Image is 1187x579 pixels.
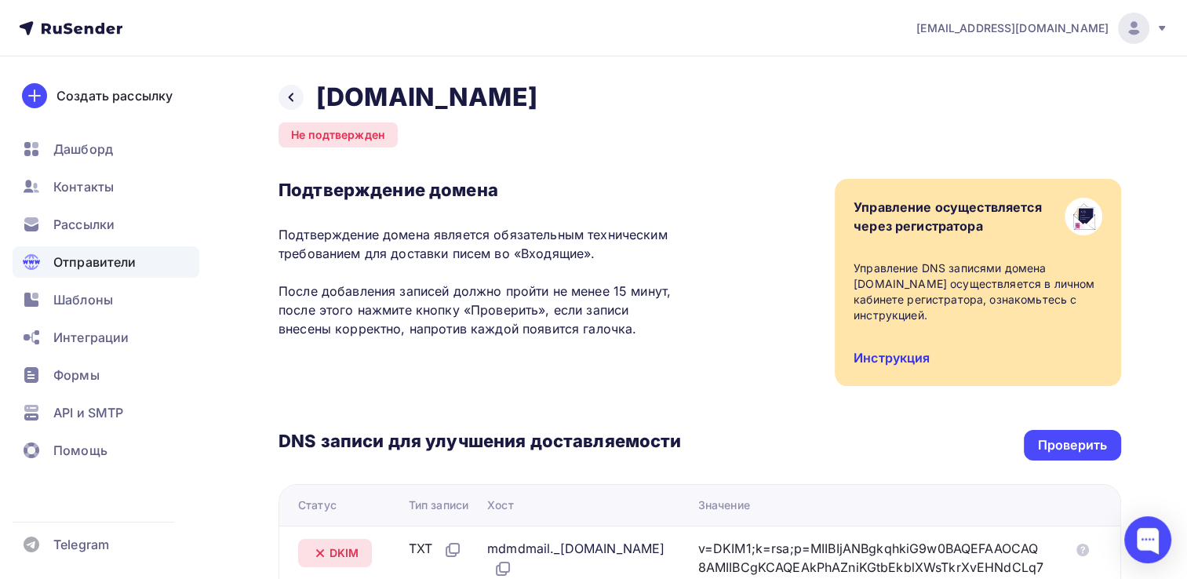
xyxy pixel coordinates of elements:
div: Не подтвержден [279,122,398,147]
span: API и SMTP [53,403,123,422]
div: Проверить [1038,436,1107,454]
a: Шаблоны [13,284,199,315]
div: Значение [698,497,750,513]
div: Создать рассылку [56,86,173,105]
h2: [DOMAIN_NAME] [316,82,537,113]
span: Дашборд [53,140,113,158]
div: Статус [298,497,337,513]
span: Шаблоны [53,290,113,309]
div: Хост [487,497,514,513]
div: Управление осуществляется через регистратора [854,198,1042,235]
span: Контакты [53,177,114,196]
a: Контакты [13,171,199,202]
a: [EMAIL_ADDRESS][DOMAIN_NAME] [916,13,1168,44]
a: Инструкция [854,350,930,366]
div: mdmdmail._[DOMAIN_NAME] [487,539,673,578]
span: Telegram [53,535,109,554]
span: Интеграции [53,328,129,347]
span: Отправители [53,253,137,271]
a: Отправители [13,246,199,278]
span: Рассылки [53,215,115,234]
div: TXT [409,539,462,559]
p: Подтверждение домена является обязательным техническим требованием для доставки писем во «Входящи... [279,225,681,338]
a: Рассылки [13,209,199,240]
div: Управление DNS записями домена [DOMAIN_NAME] осуществляется в личном кабинете регистратора, ознак... [854,260,1102,323]
span: Формы [53,366,100,384]
span: DKIM [330,545,359,561]
h3: DNS записи для улучшения доставляемости [279,430,681,455]
a: Формы [13,359,199,391]
h3: Подтверждение домена [279,179,681,201]
span: Помощь [53,441,107,460]
span: [EMAIL_ADDRESS][DOMAIN_NAME] [916,20,1109,36]
a: Дашборд [13,133,199,165]
div: Тип записи [409,497,468,513]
